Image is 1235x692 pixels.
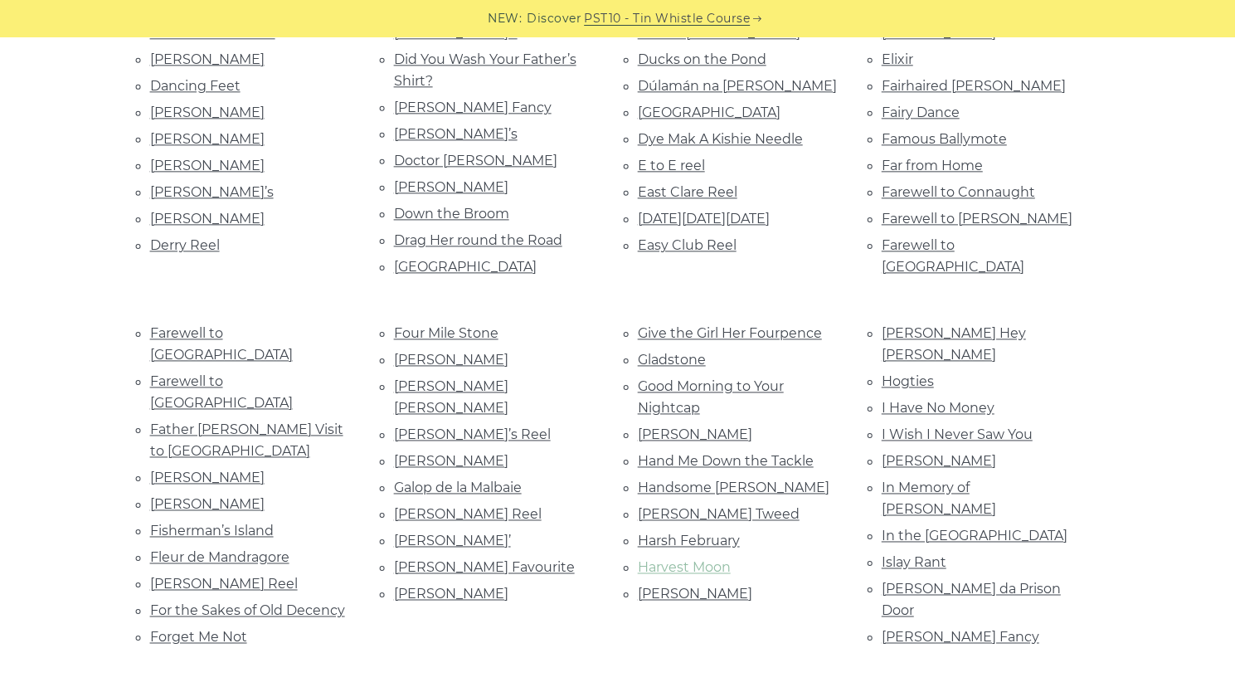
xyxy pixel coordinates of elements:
a: In Memory of [PERSON_NAME] [882,480,996,517]
a: Far from Home [882,158,983,173]
a: [PERSON_NAME]’s Reel [394,426,551,442]
a: [PERSON_NAME] [394,352,508,368]
a: [PERSON_NAME] [150,158,265,173]
a: [PERSON_NAME] [394,179,508,195]
a: Down the Broom [394,206,509,222]
a: [DATE][DATE][DATE] [638,211,770,227]
a: [PERSON_NAME] [394,586,508,602]
a: Hand Me Down the Tackle [638,453,814,469]
a: Ducks on the Pond [638,51,766,67]
span: NEW: [488,9,522,28]
a: Galop de la Malbaie [394,480,522,495]
span: Discover [527,9,581,28]
a: Easy Club Reel [638,237,737,253]
a: [GEOGRAPHIC_DATA] [394,259,537,275]
a: Farewell to [GEOGRAPHIC_DATA] [150,373,293,411]
a: Farewell to [PERSON_NAME] [882,211,1072,227]
a: [GEOGRAPHIC_DATA] [638,105,780,120]
a: Fairy Dance [882,105,960,120]
a: Derry Reel [150,237,220,253]
a: Dye Mak A Kishie Needle [638,131,803,147]
a: [PERSON_NAME] [394,453,508,469]
a: Famous Ballymote [882,131,1007,147]
a: East Clare Reel [638,184,737,200]
a: [PERSON_NAME] da Prison Door [882,581,1061,618]
a: Doctor [PERSON_NAME] [394,153,557,168]
a: Hogties [882,373,934,389]
a: [PERSON_NAME] [150,496,265,512]
a: [PERSON_NAME] [150,470,265,485]
a: I Have No Money [882,400,994,416]
a: Gladstone [638,352,706,368]
a: [PERSON_NAME] Fancy [882,629,1039,645]
a: Islay Rant [882,554,946,570]
a: In the [GEOGRAPHIC_DATA] [882,528,1067,543]
a: Drag Her round the Road [394,232,562,248]
a: Harvest Moon [638,559,731,575]
a: [PERSON_NAME]’ [394,533,511,548]
a: Farewell to [GEOGRAPHIC_DATA] [882,237,1024,275]
a: [PERSON_NAME] [150,105,265,120]
a: Four Mile Stone [394,325,498,341]
a: For the Sakes of Old Decency [150,602,345,618]
a: [PERSON_NAME]’s [150,184,274,200]
a: Father [PERSON_NAME] Visit to [GEOGRAPHIC_DATA] [150,422,343,459]
a: Did You Wash Your Father’s Shirt? [394,51,576,89]
a: [PERSON_NAME] [882,453,996,469]
a: Dúlamán na [PERSON_NAME] [638,78,837,94]
a: Harsh February [638,533,740,548]
a: [PERSON_NAME] [150,131,265,147]
a: [PERSON_NAME] [150,211,265,227]
a: [PERSON_NAME] Fancy [394,100,552,115]
a: E to E reel [638,158,705,173]
a: [PERSON_NAME] [150,51,265,67]
a: Handsome [PERSON_NAME] [638,480,829,495]
a: Forget Me Not [150,629,247,645]
a: Dancing Feet [150,78,241,94]
a: Farewell to [GEOGRAPHIC_DATA] [150,325,293,363]
a: [PERSON_NAME] Tweed [638,506,800,522]
a: Fleur de Mandragore [150,549,289,565]
a: [PERSON_NAME]’s [394,126,518,142]
a: [PERSON_NAME] [638,586,752,602]
a: Good Morning to Your Nightcap [638,378,784,416]
a: Fairhaired [PERSON_NAME] [882,78,1066,94]
a: Fisherman’s Island [150,523,274,538]
a: [PERSON_NAME] Reel [150,576,298,592]
a: I Wish I Never Saw You [882,426,1033,442]
a: Elixir [882,51,913,67]
a: Give the Girl Her Fourpence [638,325,822,341]
a: Farewell to Connaught [882,184,1035,200]
a: PST10 - Tin Whistle Course [584,9,750,28]
a: [PERSON_NAME] Hey [PERSON_NAME] [882,325,1026,363]
a: [PERSON_NAME] Reel [394,506,542,522]
a: [PERSON_NAME] Favourite [394,559,575,575]
a: [PERSON_NAME] [638,426,752,442]
a: [PERSON_NAME] [PERSON_NAME] [394,378,508,416]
